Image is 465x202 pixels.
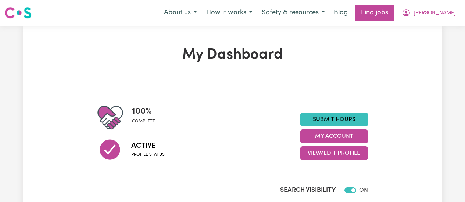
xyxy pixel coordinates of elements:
button: Safety & resources [257,5,329,21]
div: Profile completeness: 100% [132,105,161,131]
button: My Account [397,5,461,21]
span: Active [131,140,165,151]
span: complete [132,118,155,125]
a: Careseekers logo [4,4,32,21]
span: 100 % [132,105,155,118]
span: ON [359,187,368,193]
span: Profile status [131,151,165,158]
button: My Account [300,129,368,143]
label: Search Visibility [280,186,336,195]
span: [PERSON_NAME] [414,9,456,17]
button: How it works [201,5,257,21]
button: About us [159,5,201,21]
a: Submit Hours [300,113,368,126]
a: Blog [329,5,352,21]
h1: My Dashboard [97,46,368,64]
button: View/Edit Profile [300,146,368,160]
a: Find jobs [355,5,394,21]
img: Careseekers logo [4,6,32,19]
